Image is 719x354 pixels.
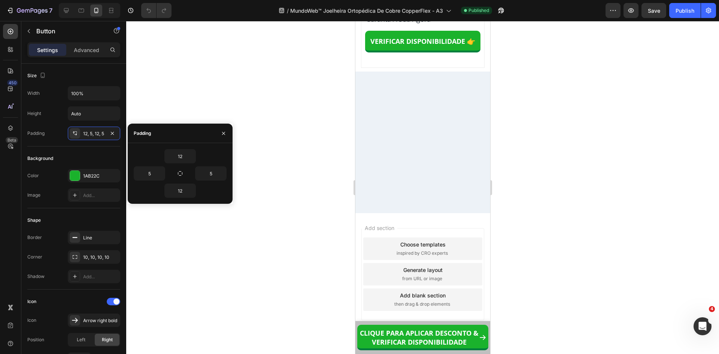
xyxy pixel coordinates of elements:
div: Corner [27,254,42,260]
div: Shadow [27,273,45,280]
iframe: Design area [355,21,490,354]
div: Image [27,192,40,199]
div: 450 [7,80,18,86]
div: Beta [6,137,18,143]
input: Auto [68,107,120,120]
div: 12, 5, 12, 5 [83,130,105,137]
input: Auto [165,149,195,163]
span: MundoWeb™ Joelheira Ortopédica De Cobre CopperFlex - A3 [290,7,443,15]
span: 4 [709,306,715,312]
div: Add... [83,192,118,199]
p: Button [36,27,100,36]
div: 1AB22C [83,173,118,179]
div: Shape [27,217,41,224]
div: Background [27,155,53,162]
input: Auto [165,184,195,197]
div: Size [27,71,47,81]
div: Arrow right bold [83,317,118,324]
span: Published [468,7,489,14]
div: Icon [27,298,36,305]
div: 10, 10, 10, 10 [83,254,118,261]
div: Padding [27,130,45,137]
p: 7 [49,6,52,15]
p: Settings [37,46,58,54]
p: Advanced [74,46,99,54]
button: Save [641,3,666,18]
div: Padding [134,130,151,137]
button: Publish [669,3,701,18]
div: Line [83,235,118,241]
button: 7 [3,3,56,18]
div: Width [27,90,40,97]
div: Color [27,172,39,179]
span: Left [77,336,85,343]
span: Save [648,7,660,14]
iframe: Intercom live chat [694,317,712,335]
div: Publish [676,7,694,15]
div: Icon [27,317,36,324]
div: Undo/Redo [141,3,172,18]
input: Auto [195,167,226,180]
div: Border [27,234,42,241]
div: Height [27,110,41,117]
div: Position [27,336,44,343]
input: Auto [68,87,120,100]
input: Auto [134,167,165,180]
div: Add... [83,273,118,280]
span: / [287,7,289,15]
span: Right [102,336,113,343]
